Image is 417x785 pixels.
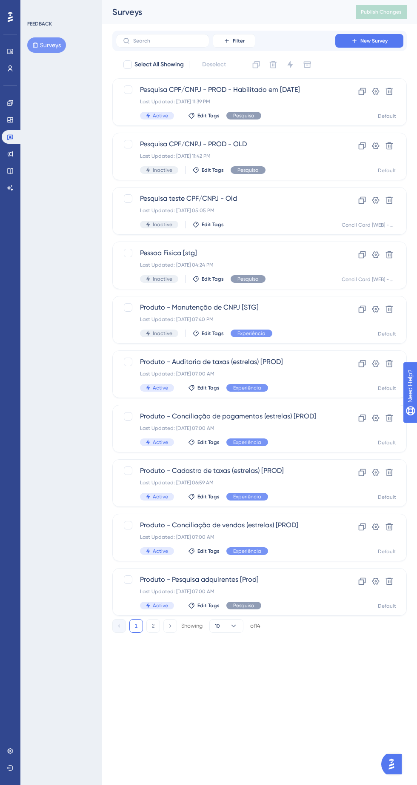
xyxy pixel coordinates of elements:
span: Edit Tags [197,384,220,391]
div: Last Updated: [DATE] 11:39 PM [140,98,311,105]
span: Edit Tags [202,221,224,228]
button: Edit Tags [188,602,220,609]
button: Edit Tags [188,439,220,446]
span: Produto - Conciliação de pagamentos (estrelas) [PROD] [140,411,316,421]
span: Pesquisa CPF/CNPJ - PROD - OLD [140,139,311,149]
span: Produto - Auditoria de taxas (estrelas) [PROD] [140,357,311,367]
button: Edit Tags [192,330,224,337]
div: Last Updated: [DATE] 11:42 PM [140,153,311,159]
span: Active [153,384,168,391]
span: Active [153,602,168,609]
div: Last Updated: [DATE] 07:00 AM [140,534,311,540]
span: Active [153,112,168,119]
button: Edit Tags [188,384,220,391]
span: Active [153,493,168,500]
span: Edit Tags [197,112,220,119]
span: Edit Tags [202,330,224,337]
span: Experiência [233,439,261,446]
span: Produto - Conciliação de vendas (estrelas) [PROD] [140,520,311,530]
div: of 14 [250,622,260,630]
span: Edit Tags [202,167,224,173]
span: Experiência [233,493,261,500]
span: Pesquisa [233,602,254,609]
span: Edit Tags [197,439,220,446]
span: Filter [233,37,245,44]
span: Edit Tags [197,602,220,609]
button: Deselect [194,57,234,72]
span: Produto - Cadastro de taxas (estrelas) [PROD] [140,466,311,476]
button: Edit Tags [192,276,224,282]
span: Edit Tags [197,548,220,555]
div: Default [378,494,396,501]
button: Filter [213,34,255,48]
span: Active [153,548,168,555]
span: Need Help? [20,2,53,12]
button: Surveys [27,37,66,53]
button: 10 [209,619,243,633]
span: Produto - Pesquisa adquirentes [Prod] [140,575,311,585]
span: Produto - Manutenção de CNPJ [STG] [140,302,311,313]
div: Default [378,548,396,555]
span: Edit Tags [202,276,224,282]
span: Inactive [153,276,172,282]
span: Pessoa Fisica [stg] [140,248,311,258]
span: Inactive [153,167,172,173]
span: Pesquisa [237,276,259,282]
button: Edit Tags [188,112,220,119]
button: Edit Tags [188,548,220,555]
div: Last Updated: [DATE] 05:05 PM [140,207,311,214]
div: Last Updated: [DATE] 07:00 AM [140,588,311,595]
span: Pesquisa teste CPF/CNPJ - Old [140,193,311,204]
div: Concil Card [WEB] - STG [342,276,396,283]
button: Edit Tags [188,493,220,500]
div: Showing [181,622,203,630]
div: Default [378,385,396,392]
span: Active [153,439,168,446]
button: 2 [146,619,160,633]
div: Last Updated: [DATE] 06:59 AM [140,479,311,486]
div: Last Updated: [DATE] 04:24 PM [140,262,311,268]
div: Default [378,167,396,174]
div: FEEDBACK [27,20,52,27]
button: Edit Tags [192,221,224,228]
div: Default [378,330,396,337]
span: Pesquisa [237,167,259,173]
iframe: UserGuiding AI Assistant Launcher [381,751,407,777]
button: 1 [129,619,143,633]
span: Inactive [153,330,172,337]
span: New Survey [360,37,388,44]
span: Experiência [233,548,261,555]
span: Publish Changes [361,9,402,15]
div: Last Updated: [DATE] 07:00 AM [140,370,311,377]
div: Surveys [112,6,334,18]
span: Experiência [237,330,266,337]
span: Edit Tags [197,493,220,500]
span: Select All Showing [134,60,184,70]
input: Search [133,38,202,44]
div: Default [378,439,396,446]
button: Publish Changes [356,5,407,19]
div: Default [378,113,396,119]
span: Pesquisa CPF/CNPJ - PROD - Habilitado em [DATE] [140,85,311,95]
span: Deselect [202,60,226,70]
button: Edit Tags [192,167,224,173]
div: Default [378,603,396,609]
button: New Survey [335,34,403,48]
span: 10 [215,623,220,629]
div: Last Updated: [DATE] 07:40 PM [140,316,311,323]
div: Concil Card [WEB] - STG [342,222,396,228]
div: Last Updated: [DATE] 07:00 AM [140,425,316,432]
span: Inactive [153,221,172,228]
span: Experiência [233,384,261,391]
span: Pesquisa [233,112,254,119]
